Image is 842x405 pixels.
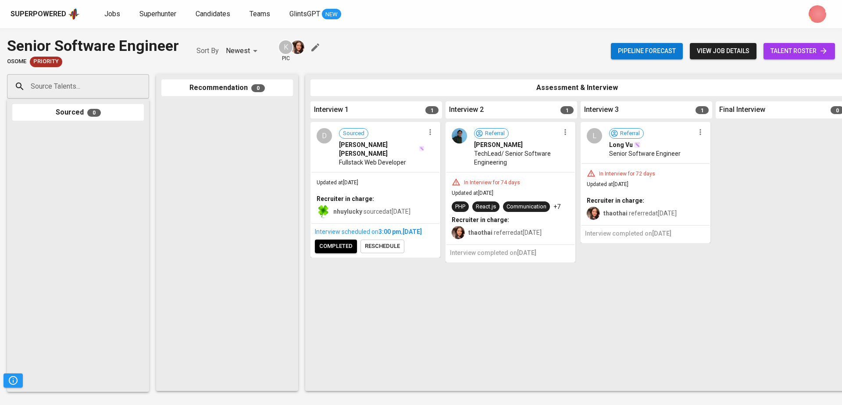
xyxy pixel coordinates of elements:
[617,129,643,138] span: Referral
[476,203,496,211] div: React.js
[139,9,178,20] a: Superhunter
[403,228,422,235] span: [DATE]
[809,5,826,23] img: dwi.nugrahini@glints.com
[587,181,628,187] span: Updated at [DATE]
[587,128,602,143] div: L
[581,122,710,243] div: LReferralLong VuSenior Software EngineerIn Interview for 72 daysUpdated at[DATE]Recruiter in char...
[12,104,144,121] div: Sourced
[474,149,560,167] span: TechLead/ Senior Software Engineering
[333,208,362,215] b: nhuylucky
[452,226,465,239] img: thao.thai@glints.com
[450,248,571,258] h6: Interview completed on
[196,10,230,18] span: Candidates
[360,240,404,253] button: reschedule
[587,197,644,204] b: Recruiter in charge:
[365,241,400,251] span: reschedule
[251,84,265,92] span: 0
[584,105,619,115] span: Interview 3
[603,210,677,217] span: referred at [DATE]
[30,57,62,67] div: New Job received from Demand Team
[609,149,681,158] span: Senior Software Engineer
[634,141,641,148] img: magic_wand.svg
[196,9,232,20] a: Candidates
[278,39,293,62] div: pic
[315,227,436,236] div: Interview scheduled on ,
[419,146,425,151] img: magic_wand.svg
[378,228,401,235] span: 3:00 PM
[611,43,683,59] button: Pipeline forecast
[104,10,120,18] span: Jobs
[339,140,418,158] span: [PERSON_NAME] [PERSON_NAME]
[7,35,179,57] div: Senior Software Engineer
[449,105,484,115] span: Interview 2
[139,10,176,18] span: Superhunter
[553,202,560,211] p: +7
[452,216,509,223] b: Recruiter in charge:
[690,43,756,59] button: view job details
[339,158,406,167] span: Fullstack Web Developer
[68,7,80,21] img: app logo
[764,43,835,59] a: talent roster
[317,205,330,218] img: f9493b8c-82b8-4f41-8722-f5d69bb1b761.jpg
[446,122,575,262] div: Referral[PERSON_NAME]TechLead/ Senior Software EngineeringIn Interview for 74 daysUpdated at[DATE...
[468,229,492,236] b: thaothai
[771,46,828,57] span: talent roster
[587,207,600,220] img: thao.thai@glints.com
[289,10,320,18] span: GlintsGPT
[322,10,341,19] span: NEW
[11,9,66,19] div: Superpowered
[278,39,293,55] div: K
[339,129,368,138] span: Sourced
[104,9,122,20] a: Jobs
[315,240,357,253] button: completed
[455,203,465,211] div: PHP
[161,79,293,97] div: Recommendation
[333,208,410,215] span: sourced at [DATE]
[517,249,536,256] span: [DATE]
[310,122,440,258] div: DSourced[PERSON_NAME] [PERSON_NAME]Fullstack Web DeveloperUpdated at[DATE]Recruiter in charge:nhu...
[452,128,467,143] img: 0a136eb1d627f9e3ce7a22cafab11405.png
[585,229,706,239] h6: Interview completed on
[696,106,709,114] span: 1
[603,210,628,217] b: thaothai
[250,9,272,20] a: Teams
[4,373,23,387] button: Pipeline Triggers
[144,86,146,87] button: Open
[250,10,270,18] span: Teams
[291,40,304,54] img: thao.thai@glints.com
[289,9,341,20] a: GlintsGPT NEW
[425,106,439,114] span: 1
[697,46,749,57] span: view job details
[652,230,671,237] span: [DATE]
[7,57,26,66] span: Osome
[319,241,353,251] span: completed
[560,106,574,114] span: 1
[317,128,332,143] div: D
[226,43,260,59] div: Newest
[314,105,349,115] span: Interview 1
[30,57,62,66] span: Priority
[460,179,524,186] div: In Interview for 74 days
[596,170,659,178] div: In Interview for 72 days
[468,229,542,236] span: referred at [DATE]
[317,195,374,202] b: Recruiter in charge:
[482,129,508,138] span: Referral
[196,46,219,56] p: Sort By
[507,203,546,211] div: Communication
[317,179,358,186] span: Updated at [DATE]
[719,105,765,115] span: Final Interview
[11,7,80,21] a: Superpoweredapp logo
[226,46,250,56] p: Newest
[474,140,523,149] span: [PERSON_NAME]
[618,46,676,57] span: Pipeline forecast
[609,140,633,149] span: Long Vu
[452,190,493,196] span: Updated at [DATE]
[87,109,101,117] span: 0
